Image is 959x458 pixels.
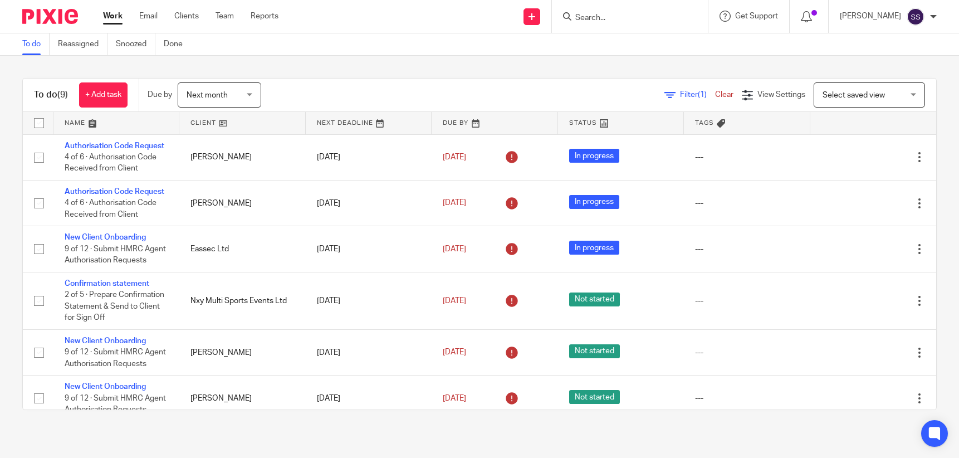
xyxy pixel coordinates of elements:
span: (9) [57,90,68,99]
a: Snoozed [116,33,155,55]
td: Nxy Multi Sports Events Ltd [179,272,305,329]
span: 4 of 6 · Authorisation Code Received from Client [65,199,156,219]
span: Get Support [735,12,778,20]
a: Authorisation Code Request [65,142,164,150]
div: --- [695,198,799,209]
td: [PERSON_NAME] [179,180,305,226]
span: Not started [569,344,620,358]
span: (1) [698,91,707,99]
a: Clients [174,11,199,22]
span: 9 of 12 · Submit HMRC Agent Authorisation Requests [65,245,166,265]
h1: To do [34,89,68,101]
span: [DATE] [443,199,466,207]
span: 9 of 12 · Submit HMRC Agent Authorisation Requests [65,394,166,414]
span: In progress [569,195,619,209]
div: --- [695,243,799,255]
td: [PERSON_NAME] [179,329,305,375]
input: Search [574,13,674,23]
span: [DATE] [443,153,466,161]
div: --- [695,347,799,358]
span: In progress [569,149,619,163]
a: Authorisation Code Request [65,188,164,196]
a: Confirmation statement [65,280,149,288]
div: --- [695,393,799,404]
a: + Add task [79,82,128,108]
td: [DATE] [306,376,432,421]
td: [DATE] [306,134,432,180]
a: Clear [715,91,733,99]
a: Team [216,11,234,22]
span: [DATE] [443,245,466,253]
a: Reassigned [58,33,107,55]
span: Tags [695,120,714,126]
img: Pixie [22,9,78,24]
div: --- [695,295,799,306]
span: [DATE] [443,349,466,357]
a: New Client Onboarding [65,383,146,391]
a: Work [103,11,123,22]
span: [DATE] [443,297,466,305]
a: New Client Onboarding [65,337,146,345]
a: Done [164,33,191,55]
a: To do [22,33,50,55]
td: [PERSON_NAME] [179,376,305,421]
p: [PERSON_NAME] [840,11,901,22]
span: Next month [187,91,228,99]
span: 2 of 5 · Prepare Confirmation Statement & Send to Client for Sign Off [65,291,164,321]
span: Not started [569,390,620,404]
span: In progress [569,241,619,255]
span: 4 of 6 · Authorisation Code Received from Client [65,153,156,173]
span: View Settings [757,91,805,99]
span: Filter [680,91,715,99]
span: 9 of 12 · Submit HMRC Agent Authorisation Requests [65,349,166,368]
td: [DATE] [306,180,432,226]
span: Not started [569,293,620,306]
img: svg%3E [907,8,924,26]
a: Email [139,11,158,22]
td: [DATE] [306,272,432,329]
span: Select saved view [823,91,885,99]
p: Due by [148,89,172,100]
a: New Client Onboarding [65,233,146,241]
td: [PERSON_NAME] [179,134,305,180]
td: [DATE] [306,226,432,272]
td: Eassec Ltd [179,226,305,272]
td: [DATE] [306,329,432,375]
a: Reports [251,11,278,22]
span: [DATE] [443,394,466,402]
div: --- [695,152,799,163]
